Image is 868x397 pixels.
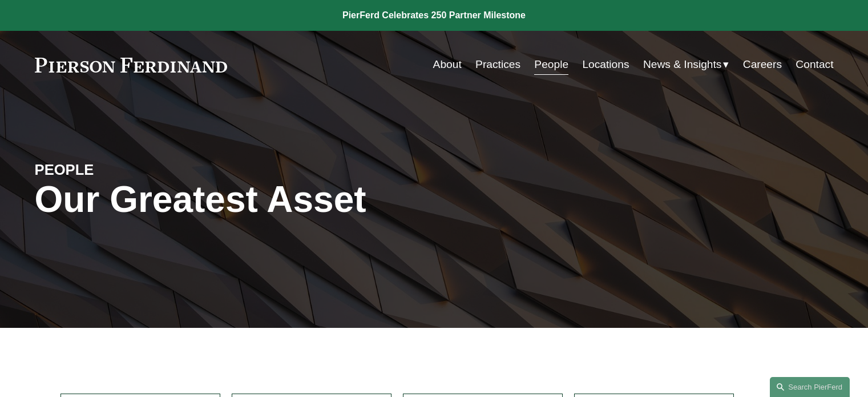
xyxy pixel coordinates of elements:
[743,54,782,75] a: Careers
[770,377,850,397] a: Search this site
[534,54,568,75] a: People
[35,179,567,220] h1: Our Greatest Asset
[433,54,462,75] a: About
[643,54,729,75] a: folder dropdown
[796,54,833,75] a: Contact
[475,54,520,75] a: Practices
[35,161,235,179] h4: PEOPLE
[582,54,629,75] a: Locations
[643,55,722,75] span: News & Insights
